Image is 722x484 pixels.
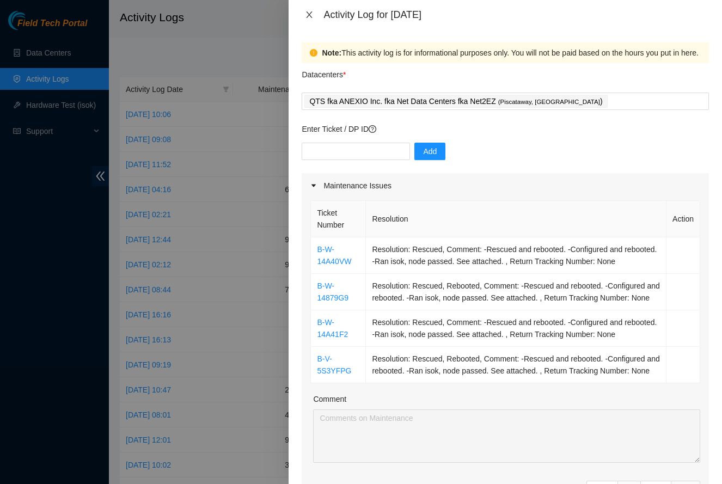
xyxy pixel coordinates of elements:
[423,145,437,157] span: Add
[311,201,366,237] th: Ticket Number
[317,281,348,302] a: B-W-14879G9
[302,10,317,20] button: Close
[302,173,709,198] div: Maintenance Issues
[366,310,666,347] td: Resolution: Rescued, Comment: -Rescued and rebooted. -Configured and rebooted. -Ran isok, node pa...
[317,354,351,375] a: B-V-5S3YFPG
[366,201,666,237] th: Resolution
[317,318,348,339] a: B-W-14A41F2
[317,245,351,266] a: B-W-14A40VW
[310,182,317,189] span: caret-right
[369,125,376,133] span: question-circle
[302,123,709,135] p: Enter Ticket / DP ID
[366,237,666,274] td: Resolution: Rescued, Comment: -Rescued and rebooted. -Configured and rebooted. -Ran isok, node pa...
[366,347,666,383] td: Resolution: Rescued, Rebooted, Comment: -Rescued and rebooted. -Configured and rebooted. -Ran iso...
[498,99,600,105] span: ( Piscataway, [GEOGRAPHIC_DATA]
[322,47,341,59] strong: Note:
[323,9,709,21] div: Activity Log for [DATE]
[666,201,700,237] th: Action
[313,393,346,405] label: Comment
[302,63,346,81] p: Datacenters
[309,95,602,108] p: QTS fka ANEXIO Inc. fka Net Data Centers fka Net2EZ )
[414,143,445,160] button: Add
[310,49,317,57] span: exclamation-circle
[366,274,666,310] td: Resolution: Rescued, Rebooted, Comment: -Rescued and rebooted. -Configured and rebooted. -Ran iso...
[305,10,314,19] span: close
[313,409,700,463] textarea: Comment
